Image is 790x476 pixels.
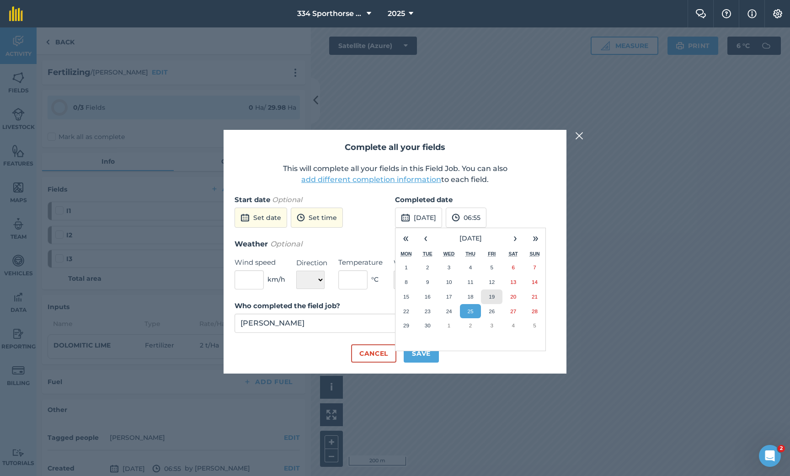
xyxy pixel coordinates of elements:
abbr: Saturday [509,251,518,257]
abbr: September 26, 2025 [489,308,495,314]
button: September 1, 2025 [395,260,417,275]
img: svg+xml;base64,PD94bWwgdmVyc2lvbj0iMS4wIiBlbmNvZGluZz0idXRmLTgiPz4KPCEtLSBHZW5lcmF0b3I6IEFkb2JlIE... [452,212,460,223]
button: September 27, 2025 [502,304,524,319]
img: fieldmargin Logo [9,6,23,21]
abbr: September 15, 2025 [403,294,409,300]
abbr: September 11, 2025 [467,279,473,285]
button: September 30, 2025 [417,318,438,333]
iframe: Intercom live chat [759,445,781,467]
button: September 12, 2025 [481,275,502,289]
label: Temperature [338,257,383,268]
abbr: Friday [488,251,496,257]
button: September 29, 2025 [395,318,417,333]
em: Optional [270,240,302,248]
abbr: September 1, 2025 [405,264,407,270]
span: km/h [267,274,285,284]
button: September 10, 2025 [438,275,460,289]
h3: Weather [235,238,555,250]
button: ‹ [416,228,436,248]
button: September 18, 2025 [460,289,481,304]
img: svg+xml;base64,PHN2ZyB4bWxucz0iaHR0cDovL3d3dy53My5vcmcvMjAwMC9zdmciIHdpZHRoPSIyMiIgaGVpZ2h0PSIzMC... [575,130,583,141]
button: September 28, 2025 [524,304,545,319]
button: September 7, 2025 [524,260,545,275]
em: Optional [272,195,302,204]
abbr: September 23, 2025 [425,308,431,314]
button: September 5, 2025 [481,260,502,275]
abbr: September 10, 2025 [446,279,452,285]
button: September 22, 2025 [395,304,417,319]
button: September 2, 2025 [417,260,438,275]
strong: Who completed the field job? [235,301,340,310]
button: add different completion information [301,174,441,185]
abbr: September 5, 2025 [491,264,493,270]
button: [DATE] [395,208,442,228]
img: svg+xml;base64,PHN2ZyB4bWxucz0iaHR0cDovL3d3dy53My5vcmcvMjAwMC9zdmciIHdpZHRoPSIxNyIgaGVpZ2h0PSIxNy... [747,8,757,19]
button: October 4, 2025 [502,318,524,333]
abbr: September 16, 2025 [425,294,431,300]
button: October 5, 2025 [524,318,545,333]
button: September 15, 2025 [395,289,417,304]
abbr: October 4, 2025 [512,322,514,328]
abbr: September 27, 2025 [510,308,516,314]
button: [DATE] [436,228,505,248]
strong: Start date [235,195,270,204]
abbr: September 22, 2025 [403,308,409,314]
abbr: October 2, 2025 [469,322,472,328]
img: svg+xml;base64,PD94bWwgdmVyc2lvbj0iMS4wIiBlbmNvZGluZz0idXRmLTgiPz4KPCEtLSBHZW5lcmF0b3I6IEFkb2JlIE... [401,212,410,223]
button: September 13, 2025 [502,275,524,289]
img: svg+xml;base64,PD94bWwgdmVyc2lvbj0iMS4wIiBlbmNvZGluZz0idXRmLTgiPz4KPCEtLSBHZW5lcmF0b3I6IEFkb2JlIE... [297,212,305,223]
button: October 3, 2025 [481,318,502,333]
button: September 26, 2025 [481,304,502,319]
button: Set time [291,208,343,228]
button: September 16, 2025 [417,289,438,304]
abbr: Sunday [529,251,539,257]
button: Cancel [351,344,396,363]
img: A cog icon [772,9,783,18]
abbr: October 3, 2025 [491,322,493,328]
button: September 24, 2025 [438,304,460,319]
abbr: Tuesday [423,251,432,257]
button: « [395,228,416,248]
img: svg+xml;base64,PD94bWwgdmVyc2lvbj0iMS4wIiBlbmNvZGluZz0idXRmLTgiPz4KPCEtLSBHZW5lcmF0b3I6IEFkb2JlIE... [240,212,250,223]
abbr: September 29, 2025 [403,322,409,328]
button: September 11, 2025 [460,275,481,289]
abbr: September 24, 2025 [446,308,452,314]
p: This will complete all your fields in this Field Job. You can also to each field. [235,163,555,185]
button: September 19, 2025 [481,289,502,304]
abbr: September 25, 2025 [467,308,473,314]
button: September 3, 2025 [438,260,460,275]
img: A question mark icon [721,9,732,18]
abbr: September 17, 2025 [446,294,452,300]
abbr: September 14, 2025 [532,279,538,285]
img: Two speech bubbles overlapping with the left bubble in the forefront [695,9,706,18]
abbr: September 7, 2025 [533,264,536,270]
label: Wind speed [235,257,285,268]
button: September 8, 2025 [395,275,417,289]
strong: Completed date [395,195,453,204]
label: Direction [296,257,327,268]
abbr: September 13, 2025 [510,279,516,285]
button: September 6, 2025 [502,260,524,275]
abbr: September 12, 2025 [489,279,495,285]
abbr: September 8, 2025 [405,279,407,285]
abbr: September 19, 2025 [489,294,495,300]
abbr: September 9, 2025 [426,279,429,285]
abbr: September 2, 2025 [426,264,429,270]
button: October 1, 2025 [438,318,460,333]
abbr: Monday [400,251,412,257]
abbr: October 1, 2025 [448,322,450,328]
button: September 14, 2025 [524,275,545,289]
span: 334 Sporthorse Stud [297,8,363,19]
abbr: September 21, 2025 [532,294,538,300]
abbr: September 18, 2025 [467,294,473,300]
button: Save [404,344,439,363]
button: September 4, 2025 [460,260,481,275]
abbr: September 30, 2025 [425,322,431,328]
abbr: September 28, 2025 [532,308,538,314]
button: 06:55 [446,208,486,228]
abbr: Thursday [465,251,475,257]
abbr: September 4, 2025 [469,264,472,270]
span: 2 [778,445,785,452]
button: › [505,228,525,248]
button: October 2, 2025 [460,318,481,333]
